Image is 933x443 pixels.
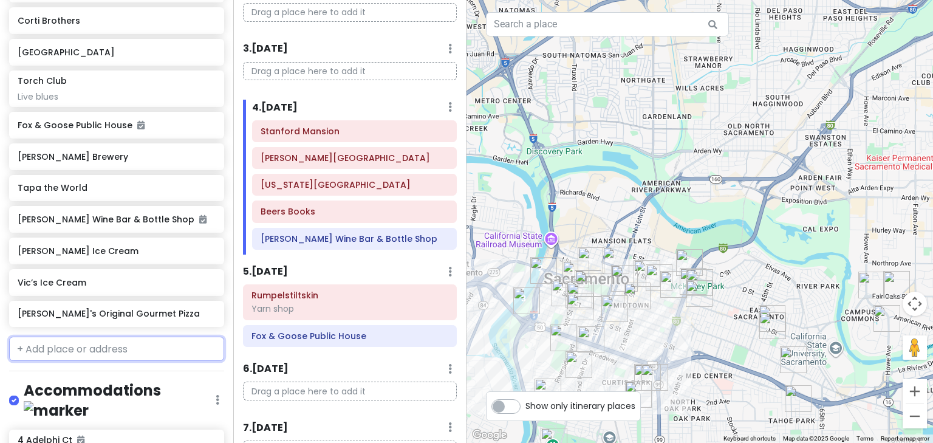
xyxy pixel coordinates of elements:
p: Drag a place here to add it [243,62,457,81]
div: Gunther's Ice Cream [641,364,668,391]
h6: [PERSON_NAME] Brewery [18,151,215,162]
div: Twiggs Floral Design Gallery [686,280,713,307]
div: Capital Books [578,247,604,274]
div: 1415 Markham Wy [566,351,592,378]
h6: Beers Books [261,206,448,217]
div: See's Candies [601,295,628,322]
div: 6012 Tahoe Way [785,385,812,412]
div: 1149 51st St [759,312,786,339]
h6: Rumpelstiltskin [251,290,448,301]
span: Map data ©2025 Google [783,435,849,442]
button: Keyboard shortcuts [723,434,776,443]
div: Capitol Beer and Tap Room [858,272,885,298]
div: Tapa the World [634,260,660,287]
div: Mattie Groves Brewery [611,265,638,292]
h6: Fox & Goose Public House [251,331,448,342]
p: Drag a place here to add it [243,382,457,400]
h6: Corti Brothers [18,15,215,26]
h6: [GEOGRAPHIC_DATA] [18,47,215,58]
i: Added to itinerary [199,215,207,224]
div: Stanford Mansion [562,261,589,287]
h6: 6 . [DATE] [243,363,289,376]
h6: [PERSON_NAME]'s Original Gourmet Pizza [18,308,215,319]
div: 4 Adelphi Ct [873,305,900,332]
div: 2800 Castro Way [634,364,661,391]
h6: 7 . [DATE] [243,422,288,434]
div: Torch Club [603,247,629,273]
p: Drag a place here to add it [243,3,457,22]
h6: 3 . [DATE] [243,43,288,55]
div: Harlow's [660,271,687,298]
div: Crocker Art Museum [530,257,557,284]
div: Hana Tsubaki Restaurant [759,305,785,332]
button: Map camera controls [903,292,927,316]
h6: Betty Wine Bar & Bottle Shop [261,233,448,244]
div: Rumpelstiltskin [567,283,594,309]
input: + Add place or address [9,337,224,361]
h6: 5 . [DATE] [243,266,288,278]
div: Yarn shop [251,303,448,314]
div: Betty Wine Bar & Bottle Shop [567,294,593,320]
h6: California Automobile Museum [261,179,448,190]
button: Zoom out [903,404,927,428]
h6: [PERSON_NAME] Ice Cream [18,246,215,256]
a: Open this area in Google Maps (opens a new window) [470,427,510,443]
h4: Accommodations [24,381,216,420]
div: Rick's Dessert Diner [646,264,672,291]
div: Sacramento Historic City Cemetery [550,325,577,351]
div: 2562 Portola Way [625,381,652,408]
div: Pine Cove Tavern [676,249,703,276]
div: The Kitchen Table [680,268,706,295]
i: Added to itinerary [137,121,145,129]
div: Live blues [18,91,215,102]
a: Terms (opens in new tab) [856,435,873,442]
h6: 4 . [DATE] [252,101,298,114]
button: Drag Pegman onto the map to open Street View [903,335,927,360]
span: Show only itinerary places [525,399,635,413]
h6: Crocker Art Museum [261,153,448,163]
h6: Torch Club [18,75,67,86]
h6: Vic’s Ice Cream [18,277,215,288]
h6: [PERSON_NAME] Wine Bar & Bottle Shop [18,214,215,225]
h6: Stanford Mansion [261,126,448,137]
div: Vic’s Ice Cream [535,379,561,405]
a: Report a map error [881,435,929,442]
div: Zelda's Original Gourmet Pizza [624,283,651,309]
img: marker [24,401,89,420]
div: California Automobile Museum [513,287,540,314]
div: La Bou [575,270,601,297]
div: Tower Café [578,326,604,353]
div: Fox & Goose Public House [566,281,592,308]
div: The Dragon House [575,270,601,297]
div: Beers Books [552,280,578,306]
h6: Tapa the World [18,182,215,193]
input: Search a place [486,12,729,36]
div: Corti Brothers [780,346,807,373]
button: Zoom in [903,379,927,404]
div: 3202 H St [686,269,713,296]
div: Ettore's Bakery and Restaurant [883,271,910,298]
h6: Fox & Goose Public House [18,120,215,131]
img: Google [470,427,510,443]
